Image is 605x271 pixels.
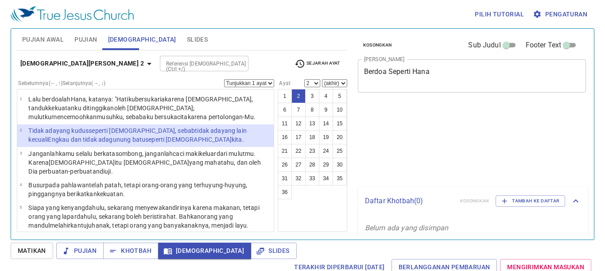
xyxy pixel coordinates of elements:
[28,127,247,143] wh369: yang kudus
[295,58,340,69] span: Sejarah Ayat
[468,40,500,50] span: Sub Judul
[28,95,271,121] p: Lalu berdoalah
[28,204,259,229] wh3899: , tetapi orang yang lapar
[333,103,347,117] button: 10
[278,103,292,117] button: 6
[28,126,271,144] p: Tidak ada
[291,130,306,144] button: 17
[254,113,256,120] wh3444: .
[305,171,319,186] button: 33
[11,6,134,22] img: True Jesus Church
[258,245,289,256] span: Slides
[319,89,333,103] button: 4
[51,113,256,120] wh6310: mencemoohkan
[123,113,256,120] wh341: , sebab
[28,150,260,175] wh3808: caci maki
[333,116,347,131] button: 15
[19,182,22,187] span: 4
[187,34,208,45] span: Slides
[108,34,176,45] span: [DEMOGRAPHIC_DATA]
[319,130,333,144] button: 19
[319,116,333,131] button: 14
[184,222,248,229] wh7227: anaknya
[278,81,291,86] label: Ayat
[28,182,247,197] wh1368: telah patah
[28,159,260,175] wh1844: , dan oleh Dia perbuatan-perbuatan
[20,58,144,69] b: [DEMOGRAPHIC_DATA][PERSON_NAME] 2
[110,245,151,256] span: Khotbah
[17,55,158,72] button: [DEMOGRAPHIC_DATA][PERSON_NAME] 2
[28,96,256,120] wh5970: karena [DEMOGRAPHIC_DATA]
[28,159,260,175] wh3068: yang mahatahu
[496,195,565,207] button: Tambah ke Daftar
[28,96,256,120] wh559: : "Hatiku
[28,204,259,229] wh7936: dirinya karena makanan
[305,144,319,158] button: 23
[28,105,256,120] wh7161: kekuatanku ditinggikan
[28,181,271,198] p: Busur
[158,243,251,259] button: [DEMOGRAPHIC_DATA]
[305,116,319,131] button: 13
[365,224,448,232] i: Belum ada yang disimpan
[28,204,259,229] wh7649: dahulu, sekarang menyewakan
[319,144,333,158] button: 24
[289,57,345,70] button: Sejarah Ayat
[100,168,113,175] wh5949: diuji
[97,113,256,120] wh7337: musuhku
[74,34,97,45] span: Pujian
[28,150,260,175] wh1364: , janganlah
[333,158,347,172] button: 30
[247,222,248,229] wh535: .
[278,89,292,103] button: 1
[28,203,271,230] p: Siapa yang kenyang
[81,222,249,229] wh3205: tujuh
[319,171,333,186] button: 34
[305,158,319,172] button: 28
[291,89,306,103] button: 2
[63,245,97,256] span: Pujian
[165,245,244,256] span: [DEMOGRAPHIC_DATA]
[333,89,347,103] button: 5
[358,186,588,216] div: Daftar Khotbah(0)KosongkanTambah ke Daftar
[358,40,397,50] button: Kosongkan
[319,158,333,172] button: 29
[145,136,244,143] wh6697: seperti [DEMOGRAPHIC_DATA]
[103,243,159,259] button: Khotbah
[56,243,104,259] button: Pujian
[28,182,247,197] wh3782: , pinggangnya berikatkan
[535,9,587,20] span: Pengaturan
[531,6,591,23] button: Pengaturan
[28,150,260,175] wh6310: . Karena
[333,171,347,186] button: 35
[18,245,46,256] span: Matikan
[333,130,347,144] button: 20
[471,6,527,23] button: Pilih tutorial
[28,149,271,176] p: Janganlah
[22,34,64,45] span: Pujian Awal
[19,151,22,155] span: 3
[18,81,105,86] label: Sebelumnya (←, ↑) Selanjutnya (→, ↓)
[48,136,244,143] wh1115: Engkau dan tidak ada
[143,113,256,120] wh3588: aku bersukacita
[278,185,292,199] button: 36
[251,243,296,259] button: Slides
[28,96,256,120] wh3820: bersukaria
[291,171,306,186] button: 32
[305,103,319,117] button: 8
[111,168,113,175] wh8505: .
[28,182,247,197] wh7198: pada pahlawan
[291,158,306,172] button: 27
[50,222,248,229] wh6135: melahirkan
[291,103,306,117] button: 7
[96,222,249,229] wh7651: anak, tetapi orang yang banyak
[28,213,248,229] wh7457: dahulu, sekarang boleh beristirahat
[354,102,542,183] iframe: from-child
[97,190,125,197] wh247: kekuatan
[232,136,244,143] wh430: kita.
[28,96,256,120] wh2584: , katanya
[28,159,260,175] wh3588: [DEMOGRAPHIC_DATA]
[188,113,256,120] wh8055: karena pertolongan-Mu
[278,171,292,186] button: 31
[28,96,256,120] wh3068: , tanduk
[28,182,247,197] wh2844: , tetapi orang-orang yang terhuyung-huyung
